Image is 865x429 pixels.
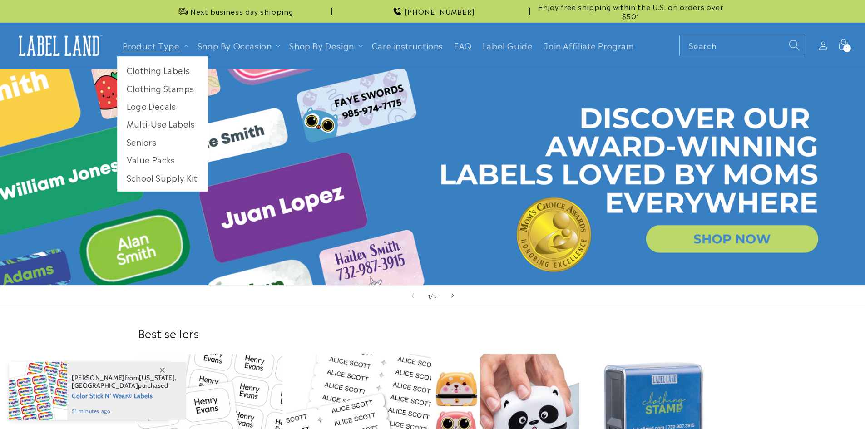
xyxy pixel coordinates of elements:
[544,40,634,51] span: Join Affiliate Program
[366,35,449,56] a: Care instructions
[190,7,293,16] span: Next business day shipping
[405,7,475,16] span: [PHONE_NUMBER]
[192,35,284,56] summary: Shop By Occasion
[433,291,437,300] span: 5
[123,39,180,51] a: Product Type
[72,390,177,401] span: Color Stick N' Wear® Labels
[430,291,433,300] span: /
[477,35,539,56] a: Label Guide
[138,326,728,340] h2: Best sellers
[72,407,177,415] span: 51 minutes ago
[72,374,177,390] span: from , purchased
[117,35,192,56] summary: Product Type
[403,286,423,306] button: Previous slide
[449,35,477,56] a: FAQ
[372,40,443,51] span: Care instructions
[118,169,208,187] a: School Supply Kit
[118,151,208,168] a: Value Packs
[284,35,366,56] summary: Shop By Design
[10,28,108,63] a: Label Land
[534,2,728,20] span: Enjoy free shipping within the U.S. on orders over $50*
[483,40,533,51] span: Label Guide
[538,35,639,56] a: Join Affiliate Program
[118,133,208,151] a: Seniors
[443,286,463,306] button: Next slide
[784,35,804,55] button: Search
[118,61,208,79] a: Clothing Labels
[139,374,175,382] span: [US_STATE]
[14,32,104,60] img: Label Land
[118,115,208,133] a: Multi-Use Labels
[72,381,138,390] span: [GEOGRAPHIC_DATA]
[846,44,848,52] span: 1
[289,39,354,51] a: Shop By Design
[454,40,472,51] span: FAQ
[72,374,125,382] span: [PERSON_NAME]
[198,40,272,51] span: Shop By Occasion
[428,291,430,300] span: 1
[118,79,208,97] a: Clothing Stamps
[118,97,208,115] a: Logo Decals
